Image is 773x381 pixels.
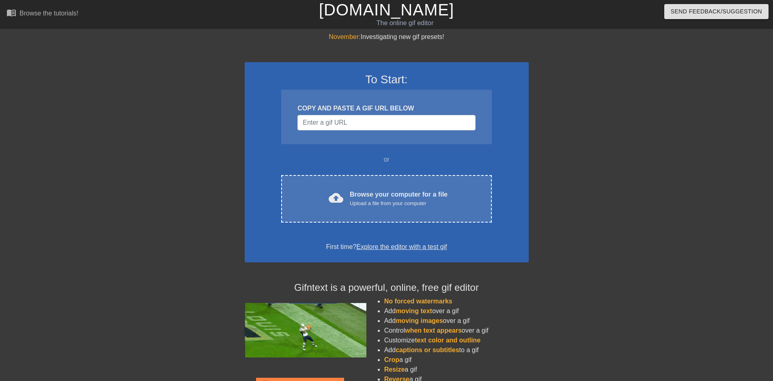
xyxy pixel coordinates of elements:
[384,306,529,316] li: Add over a gif
[262,18,548,28] div: The online gif editor
[245,32,529,42] div: Investigating new gif presets!
[384,345,529,355] li: Add to a gif
[384,366,405,373] span: Resize
[664,4,769,19] button: Send Feedback/Suggestion
[297,115,475,130] input: Username
[384,298,452,305] span: No forced watermarks
[297,104,475,113] div: COPY AND PASTE A GIF URL BELOW
[6,8,78,20] a: Browse the tutorials!
[6,8,16,17] span: menu_book
[671,6,762,17] span: Send Feedback/Suggestion
[384,316,529,326] li: Add over a gif
[245,303,366,357] img: football_small.gif
[255,73,518,87] h3: To Start:
[396,317,443,324] span: moving images
[245,282,529,294] h4: Gifntext is a powerful, online, free gif editor
[319,1,454,19] a: [DOMAIN_NAME]
[384,336,529,345] li: Customize
[384,356,399,363] span: Crop
[384,326,529,336] li: Control over a gif
[266,155,508,165] div: or
[384,365,529,375] li: a gif
[384,355,529,365] li: a gif
[396,346,459,353] span: captions or subtitles
[350,190,448,208] div: Browse your computer for a file
[329,33,360,40] span: November:
[396,307,432,314] span: moving text
[350,199,448,208] div: Upload a file from your computer
[356,243,447,250] a: Explore the editor with a test gif
[255,242,518,252] div: First time?
[329,190,343,205] span: cloud_upload
[19,10,78,17] div: Browse the tutorials!
[405,327,462,334] span: when text appears
[415,337,480,344] span: text color and outline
